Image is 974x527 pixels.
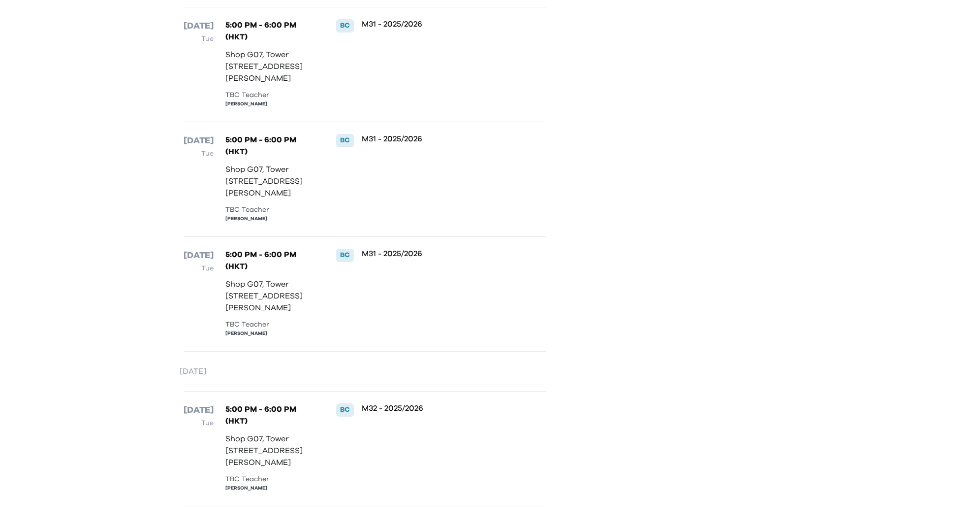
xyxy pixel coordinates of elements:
p: M31 - 2025/2026 [362,249,513,259]
p: M31 - 2025/2026 [362,134,513,144]
div: [PERSON_NAME] [225,485,316,492]
div: TBC Teacher [225,205,316,215]
div: BC [336,134,354,147]
p: [DATE] [180,365,550,377]
p: [DATE] [184,19,214,33]
p: M32 - 2025/2026 [362,403,513,413]
div: BC [336,403,354,416]
p: [DATE] [184,134,214,148]
p: Shop G07, Tower [STREET_ADDRESS][PERSON_NAME] [225,49,316,84]
p: Shop G07, Tower [STREET_ADDRESS][PERSON_NAME] [225,164,316,199]
div: TBC Teacher [225,320,316,330]
div: TBC Teacher [225,474,316,485]
p: Tue [184,263,214,274]
p: Tue [184,33,214,45]
div: BC [336,249,354,262]
p: M31 - 2025/2026 [362,19,513,29]
div: [PERSON_NAME] [225,100,316,108]
p: 5:00 PM - 6:00 PM (HKT) [225,19,316,43]
div: [PERSON_NAME] [225,215,316,223]
p: [DATE] [184,403,214,417]
p: 5:00 PM - 6:00 PM (HKT) [225,134,316,158]
p: Tue [184,417,214,429]
div: BC [336,19,354,32]
div: [PERSON_NAME] [225,330,316,337]
p: [DATE] [184,249,214,263]
p: 5:00 PM - 6:00 PM (HKT) [225,249,316,272]
p: 5:00 PM - 6:00 PM (HKT) [225,403,316,427]
p: Tue [184,148,214,160]
p: Shop G07, Tower [STREET_ADDRESS][PERSON_NAME] [225,433,316,468]
p: Shop G07, Tower [STREET_ADDRESS][PERSON_NAME] [225,278,316,314]
div: TBC Teacher [225,90,316,100]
